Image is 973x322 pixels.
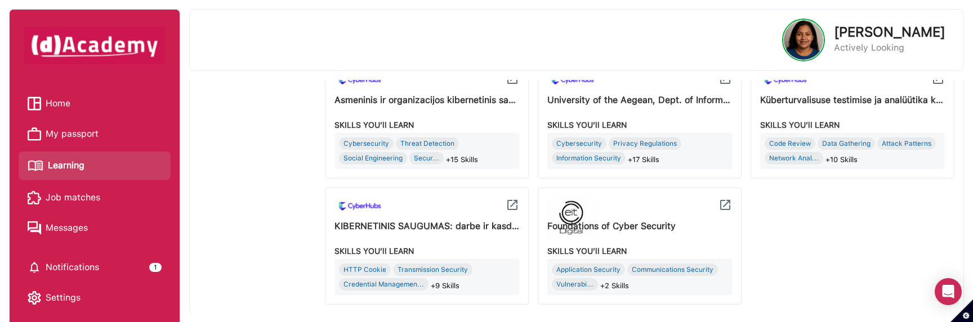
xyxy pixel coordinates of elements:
div: Network Anal... [765,152,823,164]
div: Communications Security [627,263,718,276]
div: University of the Aegean, Dept. of Information & Communication Systems Engineering | Postgraduate... [547,92,732,108]
img: icon [547,71,598,90]
div: Credential Managemen... [339,278,429,290]
span: Home [46,95,70,112]
div: Privacy Regulations [609,137,681,150]
a: Home iconHome [28,95,162,112]
p: Actively Looking [834,41,945,55]
span: Job matches [46,189,100,206]
p: [PERSON_NAME] [834,25,945,39]
div: Information Security [552,152,626,164]
img: icon [334,71,385,90]
div: HTTP Cookie [339,263,391,276]
span: +10 Skills [825,152,858,168]
span: Learning [48,157,84,174]
a: Learning iconLearning [28,156,162,176]
div: 1 [149,263,162,272]
div: Application Security [552,263,625,276]
div: Open Intercom Messenger [935,278,962,305]
img: setting [28,261,41,274]
span: +15 Skills [446,152,478,168]
span: My passport [46,126,99,142]
button: Set cookie preferences [950,299,973,322]
div: SKILLS YOU’ll LEARN [334,117,519,133]
div: KIBERNETINIS SAUGUMAS: darbe ir kasdienybėje [334,218,519,234]
div: Threat Detection [396,137,459,150]
img: Learning icon [28,156,43,176]
div: Küberturvalisuse testimise ja analüütika koolitus [760,92,945,108]
img: Messages icon [28,221,41,235]
a: My passport iconMy passport [28,126,162,142]
span: +2 Skills [600,278,629,294]
div: Asmeninis ir organizacijos kibernetinis saugumas [334,92,519,108]
div: Data Gathering [818,137,875,150]
img: icon [334,197,385,216]
div: Attack Patterns [877,137,936,150]
img: setting [28,291,41,305]
img: Home icon [28,97,41,110]
div: Cybersecurity [339,137,394,150]
img: icon [547,197,598,239]
img: My passport icon [28,127,41,141]
img: icon [760,71,811,90]
img: Job matches icon [28,191,41,204]
img: icon [718,198,732,212]
div: Code Review [765,137,815,150]
div: Foundations of Cyber Security [547,218,732,234]
span: +9 Skills [431,278,459,294]
div: SKILLS YOU’ll LEARN [334,243,519,259]
span: Settings [46,289,81,306]
div: Cybersecurity [552,137,606,150]
img: icon [506,198,519,212]
a: Messages iconMessages [28,220,162,236]
div: Social Engineering [339,152,407,164]
img: dAcademy [24,27,165,64]
div: SKILLS YOU’ll LEARN [547,243,732,259]
a: Job matches iconJob matches [28,189,162,206]
div: Vulnerabi... [552,278,598,290]
img: Profile [784,20,823,60]
span: Notifications [46,259,99,276]
div: Transmission Security [393,263,472,276]
div: SKILLS YOU’ll LEARN [547,117,732,133]
div: Secur... [409,152,444,164]
span: +17 Skills [628,152,659,168]
span: Messages [46,220,88,236]
div: SKILLS YOU’ll LEARN [760,117,945,133]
